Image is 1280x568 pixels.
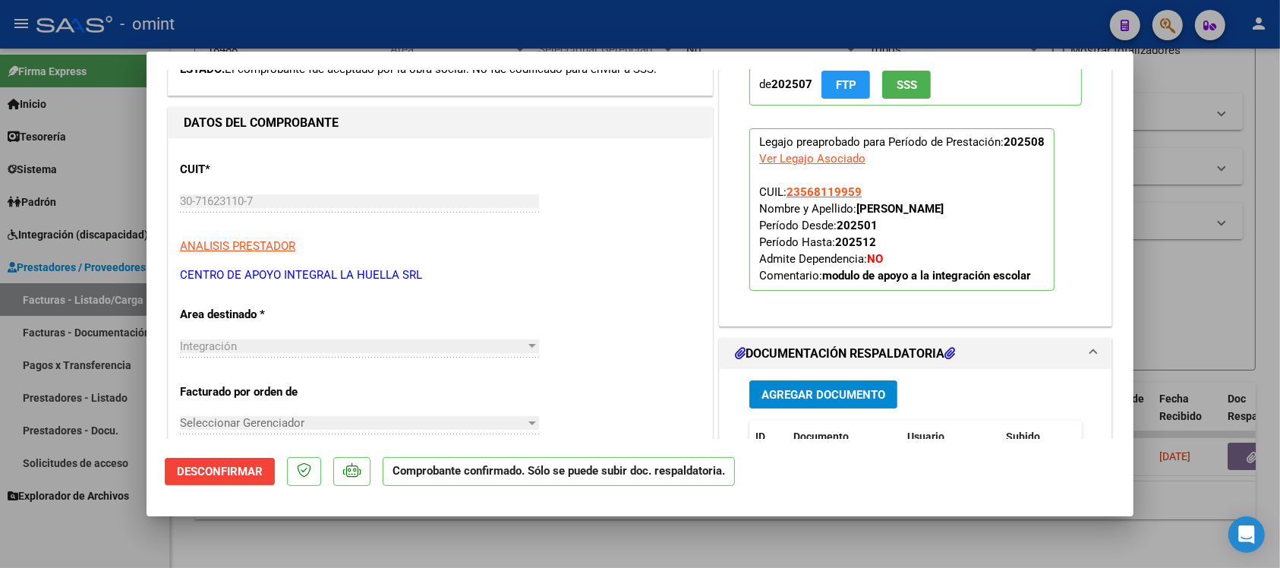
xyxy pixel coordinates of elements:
[761,388,885,402] span: Agregar Documento
[184,115,339,130] strong: DATOS DEL COMPROBANTE
[759,150,865,167] div: Ver Legajo Asociado
[720,339,1111,369] mat-expansion-panel-header: DOCUMENTACIÓN RESPALDATORIA
[759,269,1031,282] span: Comentario:
[180,62,225,76] span: ESTADO:
[907,431,944,443] span: Usuario
[793,431,849,443] span: Documento
[383,457,735,487] p: Comprobante confirmado. Sólo se puede subir doc. respaldatoria.
[749,421,787,453] datatable-header-cell: ID
[180,161,336,178] p: CUIT
[882,71,931,99] button: SSS
[1006,431,1040,443] span: Subido
[759,185,1031,282] span: CUIL: Nombre y Apellido: Período Desde: Período Hasta: Admite Dependencia:
[180,339,237,353] span: Integración
[901,421,1000,453] datatable-header-cell: Usuario
[749,49,1082,106] p: El afiliado figura en el ultimo padrón que tenemos de la SSS de
[720,26,1111,326] div: PREAPROBACIÓN PARA INTEGRACION
[787,185,862,199] span: 23568119959
[225,62,657,76] span: El comprobante fue aceptado por la obra social. No fue codificado para enviar a SSS.
[821,71,870,99] button: FTP
[180,239,295,253] span: ANALISIS PRESTADOR
[180,306,336,323] p: Area destinado *
[837,219,878,232] strong: 202501
[771,77,812,91] strong: 202507
[180,267,701,284] p: CENTRO DE APOYO INTEGRAL LA HUELLA SRL
[177,465,263,478] span: Desconfirmar
[749,380,897,409] button: Agregar Documento
[180,383,336,401] p: Facturado por orden de
[787,421,901,453] datatable-header-cell: Documento
[749,128,1055,291] p: Legajo preaprobado para Período de Prestación:
[1004,135,1045,149] strong: 202508
[835,235,876,249] strong: 202512
[735,345,955,363] h1: DOCUMENTACIÓN RESPALDATORIA
[1000,421,1076,453] datatable-header-cell: Subido
[165,458,275,485] button: Desconfirmar
[180,416,525,430] span: Seleccionar Gerenciador
[856,202,944,216] strong: [PERSON_NAME]
[755,431,765,443] span: ID
[1228,516,1265,553] div: Open Intercom Messenger
[836,78,856,92] span: FTP
[867,252,883,266] strong: NO
[897,78,917,92] span: SSS
[822,269,1031,282] strong: modulo de apoyo a la integración escolar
